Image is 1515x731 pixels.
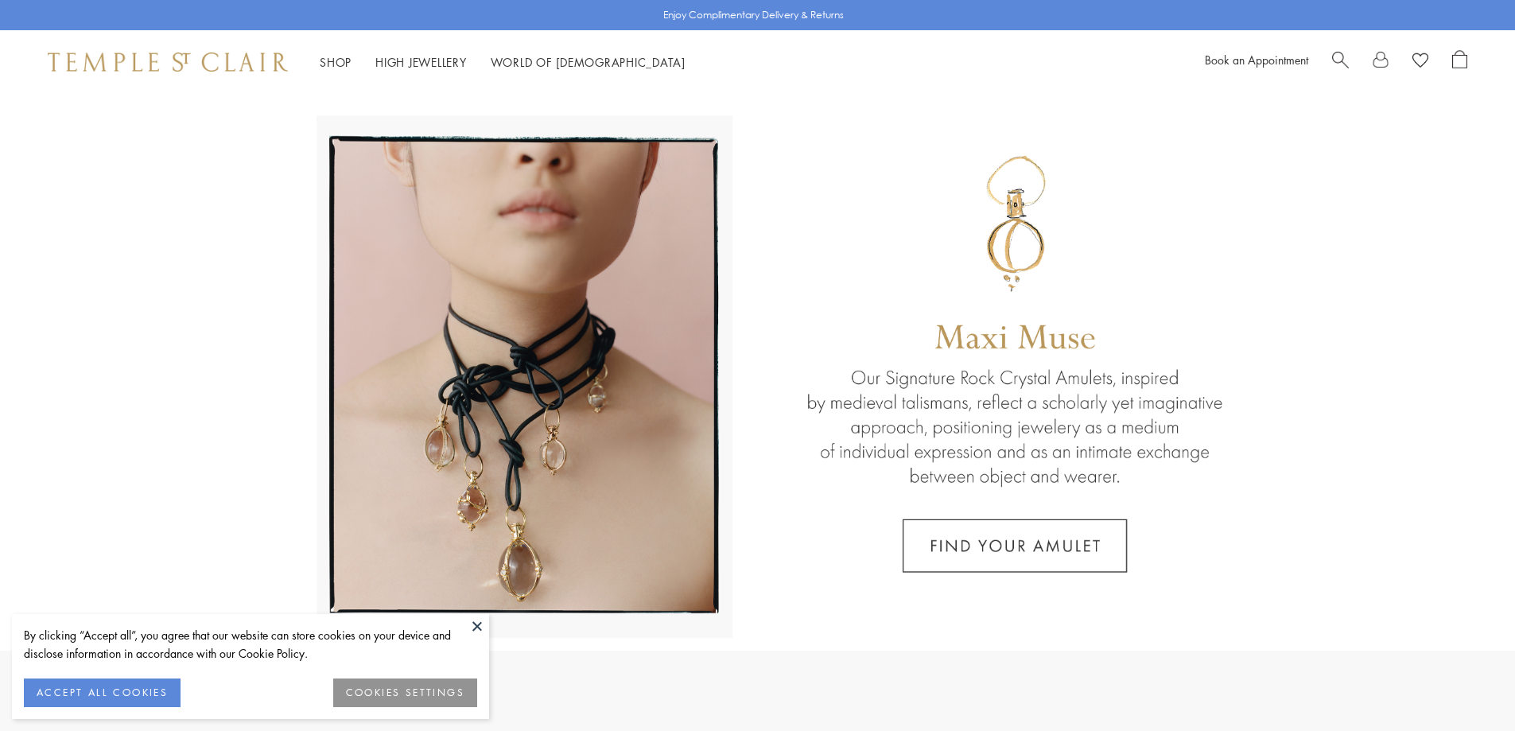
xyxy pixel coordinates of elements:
[1332,50,1349,74] a: Search
[48,52,288,72] img: Temple St. Clair
[1452,50,1467,74] a: Open Shopping Bag
[333,679,477,707] button: COOKIES SETTINGS
[1205,52,1308,68] a: Book an Appointment
[320,52,686,72] nav: Main navigation
[663,7,844,23] p: Enjoy Complimentary Delivery & Returns
[375,54,467,70] a: High JewelleryHigh Jewellery
[1412,50,1428,74] a: View Wishlist
[491,54,686,70] a: World of [DEMOGRAPHIC_DATA]World of [DEMOGRAPHIC_DATA]
[320,54,352,70] a: ShopShop
[24,626,477,663] div: By clicking “Accept all”, you agree that our website can store cookies on your device and disclos...
[24,679,181,707] button: ACCEPT ALL COOKIES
